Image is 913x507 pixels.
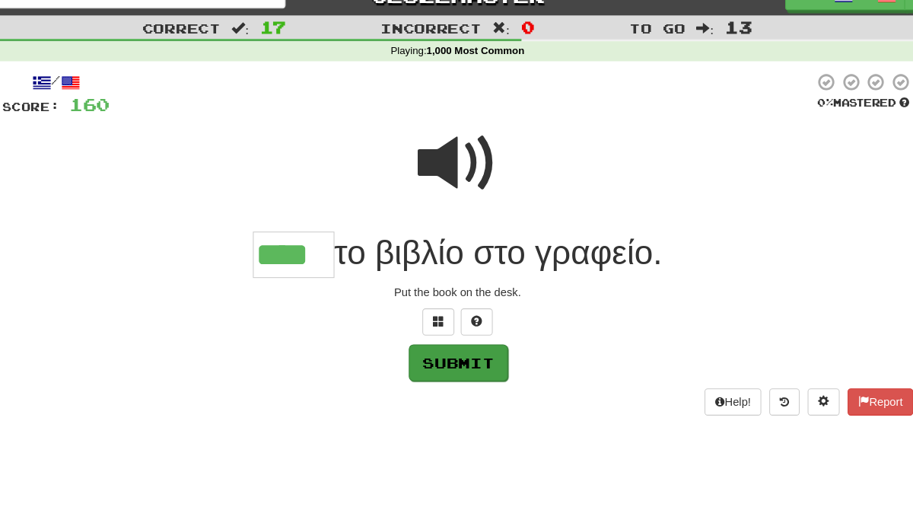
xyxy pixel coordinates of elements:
[23,95,78,108] span: Score:
[517,17,530,35] span: 0
[620,19,673,34] span: To go
[383,19,479,34] span: Incorrect
[753,370,782,396] button: Round history (alt+y)
[87,90,126,109] span: 160
[339,223,651,259] span: το βιβλίο στο γραφείο.
[410,328,504,363] button: Submit
[828,370,890,396] button: Report
[490,21,507,33] span: :
[796,92,890,106] div: Mastered
[460,294,490,320] button: Single letter hint - you only get 1 per sentence and score half the points! alt+h
[156,19,231,34] span: Correct
[423,294,453,320] button: Switch sentence to multiple choice alt+p
[711,17,737,35] span: 13
[269,17,293,35] span: 17
[23,271,890,286] div: Put the book on the desk.
[427,43,520,54] strong: 1,000 Most Common
[684,21,701,33] span: :
[692,370,746,396] button: Help!
[241,21,258,33] span: :
[799,92,814,104] span: 0 %
[23,69,126,88] div: /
